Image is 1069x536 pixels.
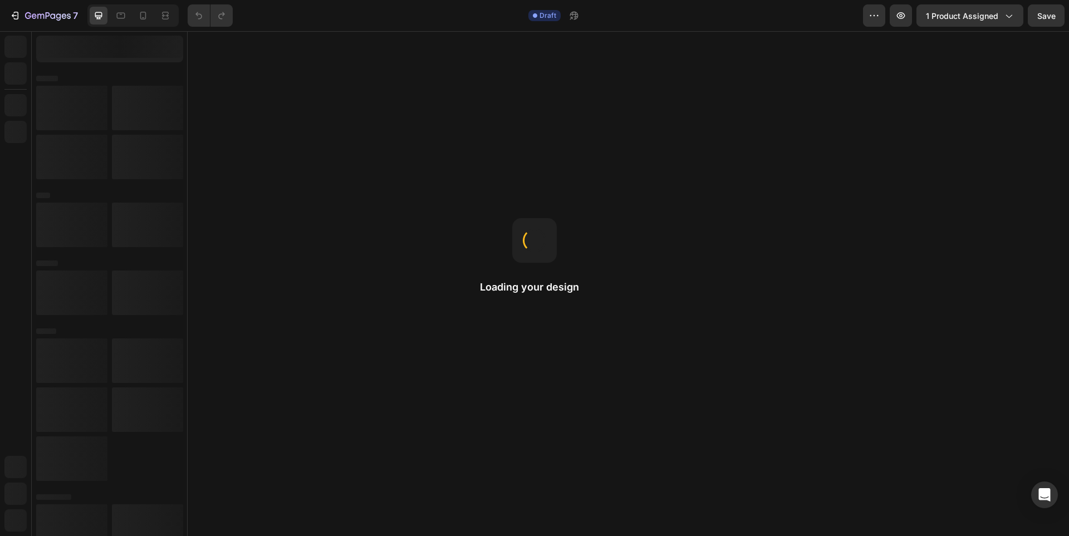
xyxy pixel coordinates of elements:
h2: Loading your design [480,281,589,294]
span: 1 product assigned [926,10,998,22]
div: Undo/Redo [188,4,233,27]
button: Save [1028,4,1065,27]
button: 7 [4,4,83,27]
button: 1 product assigned [916,4,1023,27]
span: Draft [540,11,556,21]
p: 7 [73,9,78,22]
div: Open Intercom Messenger [1031,481,1058,508]
span: Save [1037,11,1056,21]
